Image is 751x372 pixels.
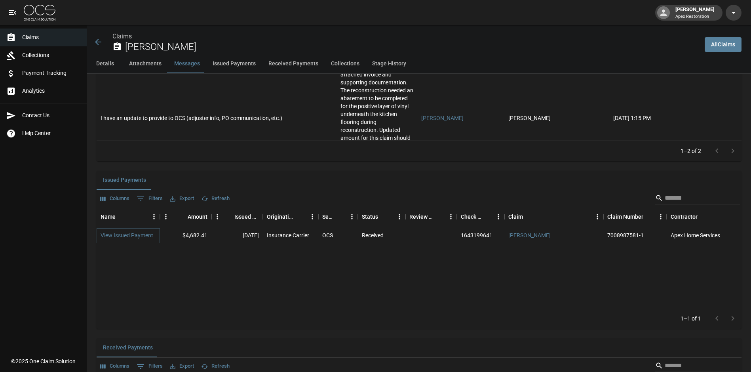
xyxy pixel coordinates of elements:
[705,37,741,52] a: AllClaims
[112,32,132,40] a: Claims
[405,206,457,228] div: Review Status
[267,206,295,228] div: Originating From
[101,114,282,122] div: I have an update to provide to OCS (adjuster info, PO communication, etc.)
[358,206,405,228] div: Status
[643,211,654,222] button: Sort
[457,206,504,228] div: Check Number
[346,211,358,223] button: Menu
[123,54,168,73] button: Attachments
[675,13,715,20] p: Apex Restoration
[97,171,741,190] div: related-list tabs
[22,33,80,42] span: Claims
[655,192,740,206] div: Search
[584,59,655,177] div: [DATE] 1:15 PM
[394,211,405,223] button: Menu
[481,211,492,222] button: Sort
[11,357,76,365] div: © 2025 One Claim Solution
[22,69,80,77] span: Payment Tracking
[168,54,206,73] button: Messages
[318,206,358,228] div: Sent To
[306,211,318,223] button: Menu
[461,206,481,228] div: Check Number
[262,54,325,73] button: Received Payments
[681,315,701,322] p: 1–1 of 1
[434,211,445,222] button: Sort
[98,193,131,205] button: Select columns
[655,211,667,223] button: Menu
[340,63,413,174] p: Please see the newly attached invoice and supporting documentation. The reconstruction needed an ...
[698,211,709,222] button: Sort
[671,206,698,228] div: Contractor
[523,211,534,222] button: Sort
[5,5,21,21] button: open drawer
[22,87,80,95] span: Analytics
[24,5,55,21] img: ocs-logo-white-transparent.png
[116,211,127,222] button: Sort
[160,211,172,223] button: Menu
[681,147,701,155] p: 1–2 of 2
[125,41,698,53] h2: [PERSON_NAME]
[335,211,346,222] button: Sort
[366,54,413,73] button: Stage History
[22,129,80,137] span: Help Center
[160,206,211,228] div: Amount
[409,206,434,228] div: Review Status
[445,211,457,223] button: Menu
[492,211,504,223] button: Menu
[607,206,643,228] div: Claim Number
[87,54,751,73] div: anchor tabs
[295,211,306,222] button: Sort
[206,54,262,73] button: Issued Payments
[607,231,644,239] div: 7008987581-1
[461,231,492,239] div: 1643199641
[168,193,196,205] button: Export
[211,211,223,223] button: Menu
[97,171,152,190] button: Issued Payments
[325,54,366,73] button: Collections
[199,193,232,205] button: Refresh
[263,206,318,228] div: Originating From
[421,114,464,122] a: [PERSON_NAME]
[97,338,741,357] div: related-list tabs
[322,231,333,239] div: OCS
[672,6,718,20] div: [PERSON_NAME]
[223,211,234,222] button: Sort
[148,211,160,223] button: Menu
[101,206,116,228] div: Name
[362,206,378,228] div: Status
[22,51,80,59] span: Collections
[591,211,603,223] button: Menu
[508,114,551,122] div: Connor Levi
[177,211,188,222] button: Sort
[234,206,259,228] div: Issued Date
[267,231,309,239] div: Insurance Carrier
[188,206,207,228] div: Amount
[112,32,698,41] nav: breadcrumb
[378,211,389,222] button: Sort
[603,206,667,228] div: Claim Number
[97,206,160,228] div: Name
[322,206,335,228] div: Sent To
[211,228,263,243] div: [DATE]
[508,231,551,239] a: [PERSON_NAME]
[87,54,123,73] button: Details
[362,231,384,239] div: Received
[135,193,165,205] button: Show filters
[504,206,603,228] div: Claim
[97,338,159,357] button: Received Payments
[318,63,337,174] p: Update :
[101,231,153,239] a: View Issued Payment
[160,228,211,243] div: $4,682.41
[22,111,80,120] span: Contact Us
[211,206,263,228] div: Issued Date
[508,206,523,228] div: Claim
